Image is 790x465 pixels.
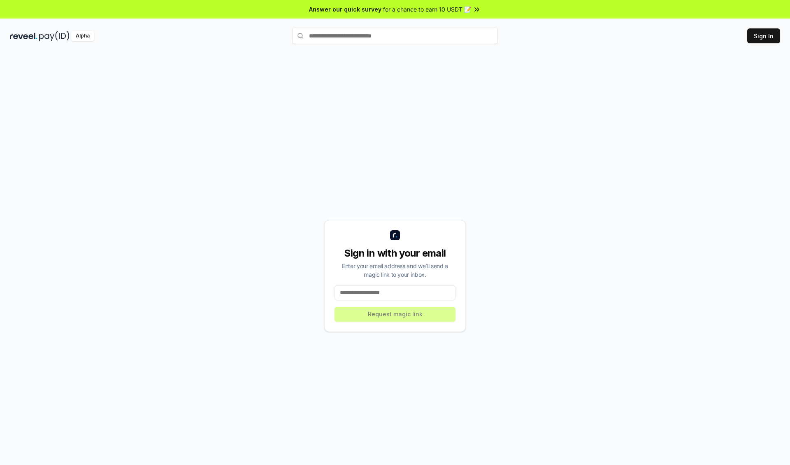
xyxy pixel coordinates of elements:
img: reveel_dark [10,31,37,41]
div: Enter your email address and we’ll send a magic link to your inbox. [335,262,455,279]
img: logo_small [390,230,400,240]
span: Answer our quick survey [309,5,381,14]
span: for a chance to earn 10 USDT 📝 [383,5,471,14]
img: pay_id [39,31,70,41]
div: Alpha [71,31,94,41]
div: Sign in with your email [335,247,455,260]
button: Sign In [747,28,780,43]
